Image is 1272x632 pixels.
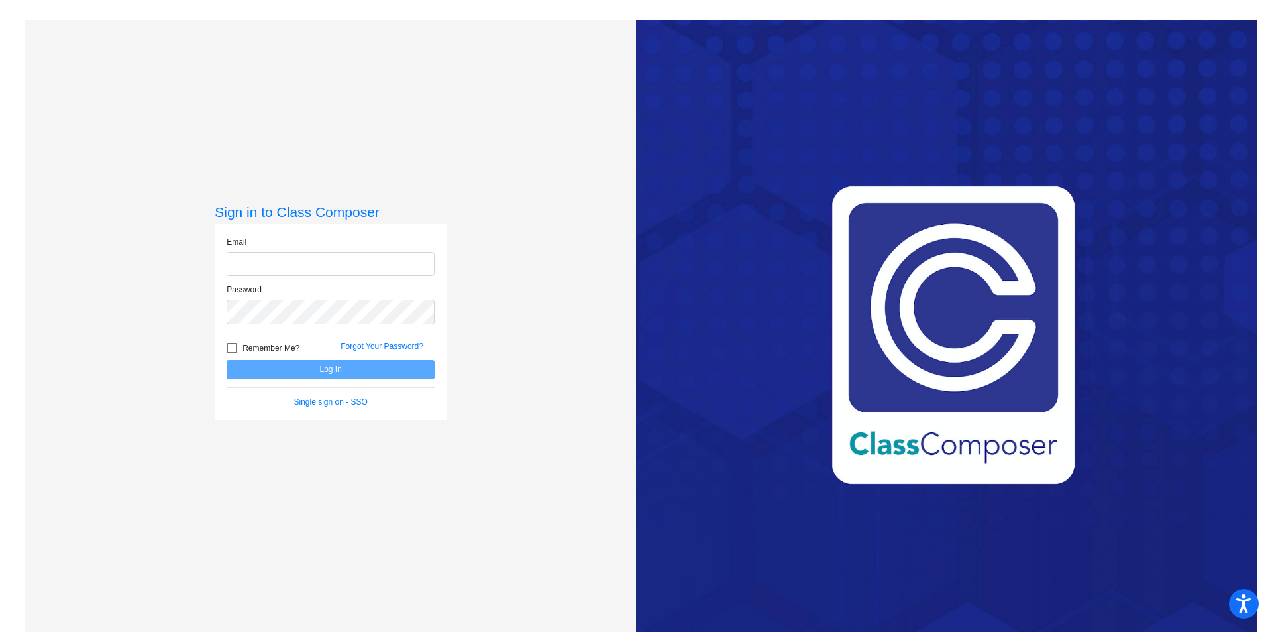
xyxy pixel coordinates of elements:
button: Log In [227,360,435,379]
h3: Sign in to Class Composer [215,204,447,220]
span: Remember Me? [242,340,299,356]
label: Email [227,236,246,248]
a: Forgot Your Password? [341,342,423,351]
label: Password [227,284,262,296]
a: Single sign on - SSO [294,397,368,407]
